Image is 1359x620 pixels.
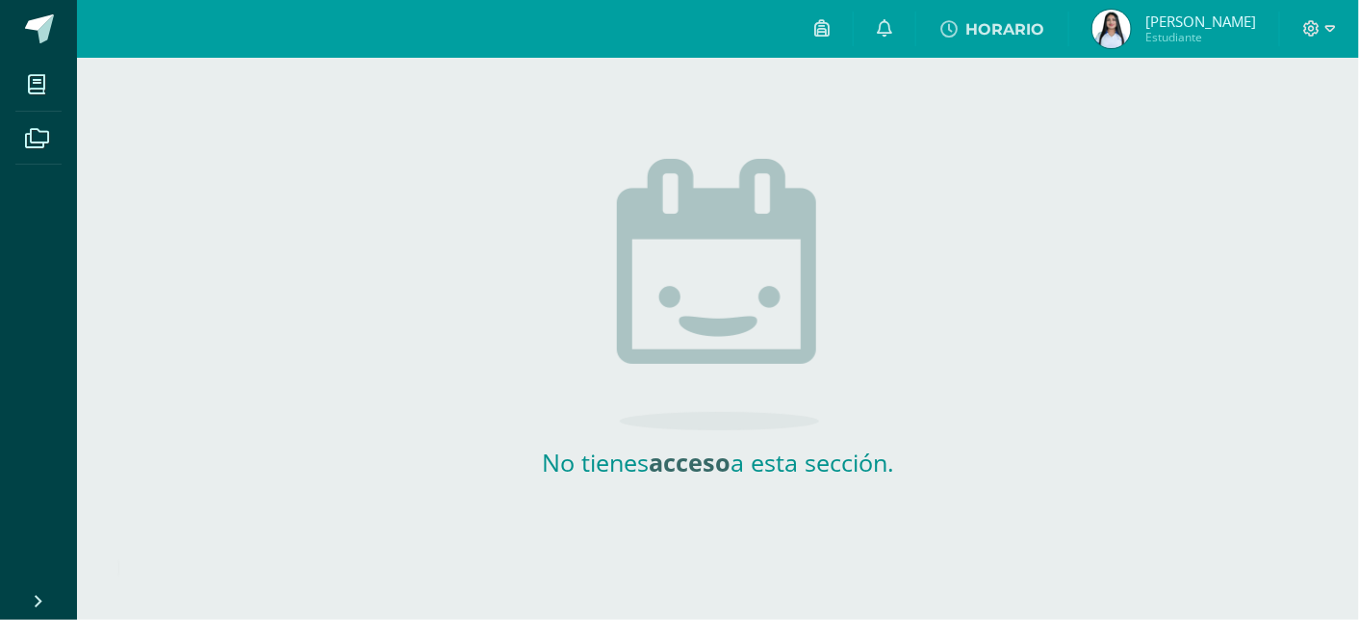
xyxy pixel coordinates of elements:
span: HORARIO [965,20,1044,39]
h2: No tienes a esta sección. [526,446,910,478]
img: no_activities.png [617,159,819,430]
img: 47f264ab4f4bda5f81ed132c1f52aede.png [1092,10,1131,48]
span: Estudiante [1145,29,1256,45]
strong: acceso [649,446,731,478]
span: [PERSON_NAME] [1145,12,1256,31]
